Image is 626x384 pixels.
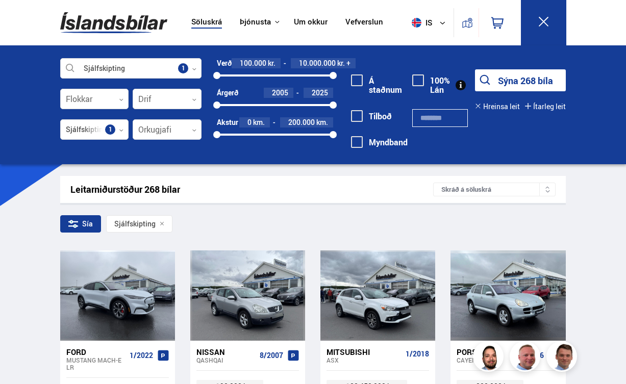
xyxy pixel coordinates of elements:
label: Myndband [351,138,408,147]
span: 1/2018 [406,350,429,358]
div: ASX [327,356,402,364]
span: 100.000 [240,58,266,68]
a: Söluskrá [191,17,222,28]
div: Nissan [196,347,256,356]
span: Sjálfskipting [114,220,156,228]
div: Sía [60,215,101,233]
img: svg+xml;base64,PHN2ZyB4bWxucz0iaHR0cDovL3d3dy53My5vcmcvMjAwMC9zdmciIHdpZHRoPSI1MTIiIGhlaWdodD0iNT... [412,18,421,28]
button: Þjónusta [240,17,271,27]
div: Árgerð [217,89,238,97]
a: Vefverslun [345,17,383,28]
span: 8/2007 [260,351,283,360]
img: FbJEzSuNWCJXmdc-.webp [548,343,579,373]
span: 0 [247,117,252,127]
div: Mitsubishi [327,347,402,356]
span: kr. [268,59,276,67]
div: Skráð á söluskrá [433,183,555,196]
div: Leitarniðurstöður 268 bílar [70,184,434,195]
div: Mustang Mach-e LR [66,356,126,371]
div: Qashqai [196,356,256,364]
button: Hreinsa leit [475,103,520,111]
label: 100% Lán [412,76,450,95]
div: Cayenne [457,356,516,364]
span: 2005 [272,88,288,97]
span: 200.000 [288,117,315,127]
img: G0Ugv5HjCgRt.svg [60,6,167,39]
div: Verð [217,59,232,67]
span: km. [316,118,328,126]
span: 2025 [312,88,328,97]
button: is [408,8,454,38]
span: 1/2022 [130,351,153,360]
label: Tilboð [351,112,392,121]
label: Á staðnum [351,76,402,95]
div: Porsche [457,347,516,356]
img: siFngHWaQ9KaOqBr.png [511,343,542,373]
button: Ítarleg leit [525,103,566,111]
span: is [408,18,433,28]
span: 10.000.000 [299,58,336,68]
div: Akstur [217,118,238,126]
div: Ford [66,347,126,356]
span: km. [253,118,265,126]
a: Um okkur [294,17,328,28]
button: Sýna 268 bíla [475,69,566,91]
img: nhp88E3Fdnt1Opn2.png [474,343,505,373]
